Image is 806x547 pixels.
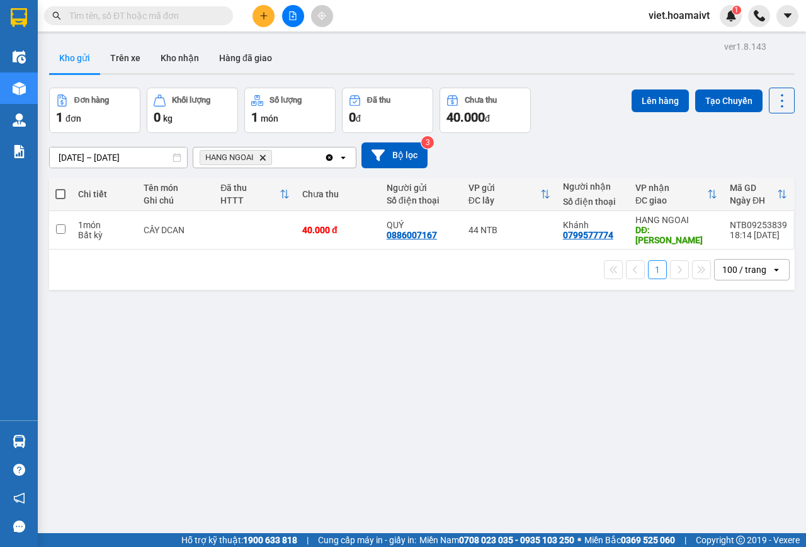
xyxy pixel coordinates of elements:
[387,230,437,240] div: 0886007167
[108,41,196,59] div: 0933793128
[108,12,138,25] span: Nhận:
[367,96,390,105] div: Đã thu
[419,533,574,547] span: Miền Nam
[317,11,326,20] span: aim
[172,96,210,105] div: Khối lượng
[65,113,81,124] span: đơn
[253,5,275,27] button: plus
[621,535,675,545] strong: 0369 525 060
[13,82,26,95] img: warehouse-icon
[635,195,707,205] div: ĐC giao
[302,189,374,199] div: Chưa thu
[318,533,416,547] span: Cung cấp máy in - giấy in:
[270,96,302,105] div: Số lượng
[56,110,63,125] span: 1
[209,43,282,73] button: Hàng đã giao
[421,136,434,149] sup: 3
[11,91,196,107] div: Tên hàng: thùng ( : 1 )
[577,538,581,543] span: ⚪️
[13,113,26,127] img: warehouse-icon
[361,142,428,168] button: Bộ lọc
[730,183,777,193] div: Mã GD
[338,153,348,163] svg: open
[465,96,497,105] div: Chưa thu
[78,230,131,240] div: Bất kỳ
[734,6,739,14] span: 1
[722,263,766,276] div: 100 / trang
[144,183,208,193] div: Tên món
[282,5,304,27] button: file-add
[459,535,574,545] strong: 0708 023 035 - 0935 103 250
[342,88,433,133] button: Đã thu0đ
[635,215,717,225] div: HANG NGOAI
[356,113,361,124] span: đ
[563,220,623,230] div: Khánh
[629,178,724,211] th: Toggle SortBy
[684,533,686,547] span: |
[244,88,336,133] button: Số lượng1món
[387,220,456,230] div: QUÝ
[205,153,254,163] span: HANG NGOAI
[468,183,540,193] div: VP gửi
[440,88,531,133] button: Chưa thu40.000đ
[200,150,272,165] span: HANG NGOAI, close by backspace
[695,89,763,112] button: Tạo Chuyến
[724,178,793,211] th: Toggle SortBy
[724,40,766,54] div: ver 1.8.143
[259,154,266,161] svg: Delete
[108,11,196,26] div: Long Hải
[50,147,187,168] input: Select a date range.
[106,66,197,84] div: 180.000
[324,153,334,163] svg: Clear all
[251,110,258,125] span: 1
[13,521,25,533] span: message
[446,110,485,125] span: 40.000
[635,225,717,245] div: DĐ: PHƯỚC THÁI
[563,197,623,207] div: Số điện thoại
[120,90,137,108] span: SL
[776,5,798,27] button: caret-down
[13,145,26,158] img: solution-icon
[108,26,196,41] div: MINH
[782,10,793,21] span: caret-down
[11,12,30,25] span: Gửi:
[147,88,238,133] button: Khối lượng0kg
[74,96,109,105] div: Đơn hàng
[730,230,787,240] div: 18:14 [DATE]
[13,435,26,448] img: warehouse-icon
[275,151,276,164] input: Selected HANG NGOAI.
[100,43,150,73] button: Trên xe
[163,113,173,124] span: kg
[69,9,218,23] input: Tìm tên, số ĐT hoặc mã đơn
[144,225,208,235] div: CÂY DCAN
[106,69,116,83] span: C :
[462,178,557,211] th: Toggle SortBy
[732,6,741,14] sup: 1
[220,183,280,193] div: Đã thu
[302,225,374,235] div: 40.000 đ
[78,220,131,230] div: 1 món
[78,189,131,199] div: Chi tiết
[220,195,280,205] div: HTTT
[468,195,540,205] div: ĐC lấy
[49,88,140,133] button: Đơn hàng1đơn
[11,41,99,59] div: 0933863846
[261,113,278,124] span: món
[563,230,613,240] div: 0799577774
[52,11,61,20] span: search
[563,181,623,192] div: Người nhận
[468,225,550,235] div: 44 NTB
[387,183,456,193] div: Người gửi
[736,536,745,544] span: copyright
[154,110,161,125] span: 0
[387,195,456,205] div: Số điện thoại
[635,183,707,193] div: VP nhận
[243,535,297,545] strong: 1900 633 818
[730,195,777,205] div: Ngày ĐH
[13,50,26,64] img: warehouse-icon
[11,26,99,41] div: 3R
[214,178,296,211] th: Toggle SortBy
[288,11,297,20] span: file-add
[49,43,100,73] button: Kho gửi
[11,8,27,27] img: logo-vxr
